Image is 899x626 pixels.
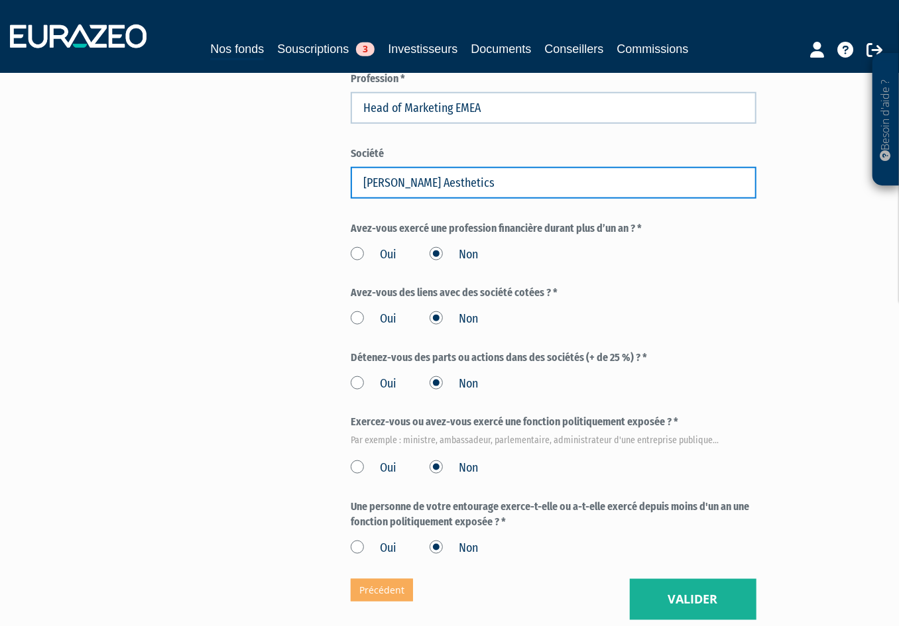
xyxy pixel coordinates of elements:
[351,415,756,443] label: Exercez-vous ou avez-vous exercé une fonction politiquement exposée ? *
[351,221,756,236] label: Avez-vous exercé une profession financière durant plus d’un an ? *
[351,286,756,301] label: Avez-vous des liens avec des société cotées ? *
[878,60,894,180] p: Besoin d'aide ?
[630,579,756,620] button: Valider
[430,246,478,264] label: Non
[351,146,756,162] label: Société
[471,40,532,58] a: Documents
[388,40,457,58] a: Investisseurs
[351,311,396,328] label: Oui
[545,40,604,58] a: Conseillers
[351,350,756,366] label: Détenez-vous des parts ou actions dans des sociétés (+ de 25 %) ? *
[351,376,396,393] label: Oui
[10,25,147,48] img: 1732889491-logotype_eurazeo_blanc_rvb.png
[430,311,478,328] label: Non
[351,499,756,530] label: Une personne de votre entourage exerce-t-elle ou a-t-elle exercé depuis moins d'un an une fonctio...
[351,72,756,87] label: Profession *
[277,40,375,58] a: Souscriptions3
[430,540,478,557] label: Non
[430,460,478,477] label: Non
[210,40,264,60] a: Nos fonds
[617,40,689,58] a: Commissions
[351,246,396,264] label: Oui
[351,540,396,557] label: Oui
[430,376,478,393] label: Non
[351,434,756,447] em: Par exemple : ministre, ambassadeur, parlementaire, administrateur d'une entreprise publique...
[351,579,413,601] a: Précédent
[356,42,375,56] span: 3
[351,460,396,477] label: Oui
